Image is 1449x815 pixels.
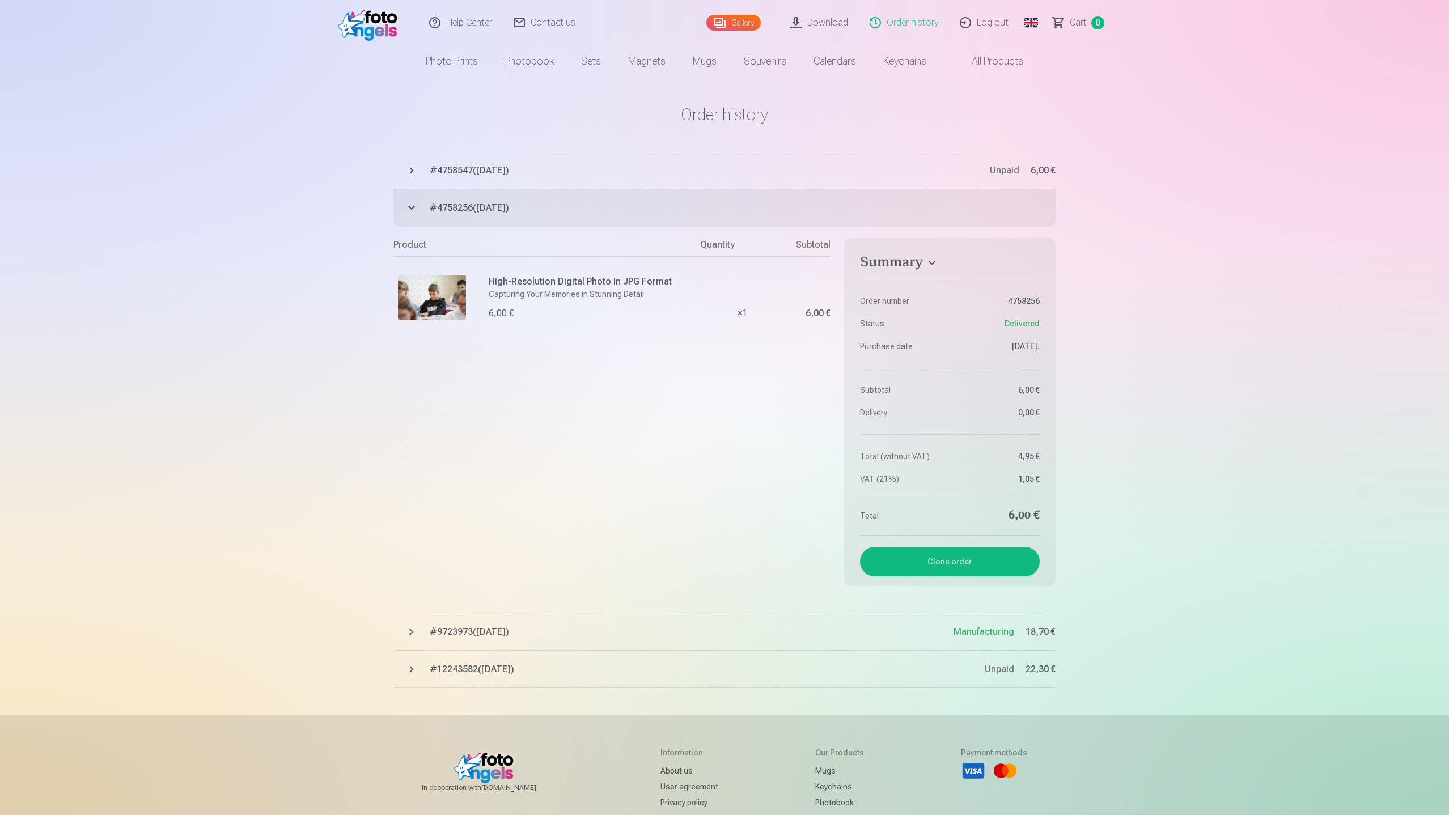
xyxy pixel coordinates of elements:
[815,747,864,758] h5: Our products
[430,164,990,177] span: # 4758547 ( [DATE] )
[1091,16,1104,29] span: 0
[940,45,1037,77] a: All products
[430,201,1056,215] span: # 4758256 ( [DATE] )
[815,795,864,810] a: Photobook
[660,779,718,795] a: User agreement
[961,747,1027,758] h5: Payment methods
[785,238,831,256] div: Subtotal
[615,45,679,77] a: Magnets
[860,254,1040,274] button: Summary
[706,15,761,31] a: Gallery
[815,779,864,795] a: Keychains
[489,288,693,300] p: Capturing Your Memories in Stunning Detail
[870,45,940,77] a: Keychains
[955,341,1040,352] dd: [DATE].
[955,473,1040,485] dd: 1,05 €
[1070,16,1087,29] span: Сart
[422,783,563,792] span: In cooperation with
[860,407,944,418] dt: Delivery
[393,238,700,256] div: Product
[393,613,1056,651] button: #9723973([DATE])Manufacturing18,70 €
[660,763,718,779] a: About us
[492,45,567,77] a: Photobook
[393,152,1056,189] button: #4758547([DATE])Unpaid6,00 €
[430,663,985,676] span: # 12243582 ( [DATE] )
[955,407,1040,418] dd: 0,00 €
[993,758,1018,783] li: Mastercard
[660,747,718,758] h5: Information
[489,307,514,320] div: 6,00 €
[489,275,693,288] h6: High-Resolution Digital Photo in JPG Format
[955,384,1040,396] dd: 6,00 €
[481,783,563,792] a: [DOMAIN_NAME]
[1031,164,1056,177] span: 6,00 €
[338,5,403,41] img: /fa1
[412,45,492,77] a: Photo prints
[730,45,800,77] a: Souvenirs
[954,626,1014,637] span: Manufacturing
[860,341,944,352] dt: Purchase date
[806,310,831,317] div: 6,00 €
[860,473,944,485] dt: VAT (21%)
[700,256,785,370] div: × 1
[961,758,986,783] li: Visa
[860,451,944,462] dt: Total (without VAT)
[1026,663,1056,676] span: 22,30 €
[955,295,1040,307] dd: 4758256
[660,795,718,810] a: Privacy policy
[955,451,1040,462] dd: 4,95 €
[393,104,1056,125] h1: Order history
[860,295,944,307] dt: Order number
[860,547,1040,576] button: Clone order
[860,318,944,329] dt: Status
[860,508,944,524] dt: Total
[955,508,1040,524] dd: 6,00 €
[430,625,954,639] span: # 9723973 ( [DATE] )
[1005,318,1040,329] span: Delivered
[567,45,615,77] a: Sets
[393,189,1056,227] button: #4758256([DATE])
[393,651,1056,688] button: #12243582([DATE])Unpaid22,30 €
[860,384,944,396] dt: Subtotal
[985,664,1014,674] span: Unpaid
[815,763,864,779] a: Mugs
[1026,625,1056,639] span: 18,70 €
[679,45,730,77] a: Mugs
[700,238,785,256] div: Quantity
[990,165,1019,176] span: Unpaid
[800,45,870,77] a: Calendars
